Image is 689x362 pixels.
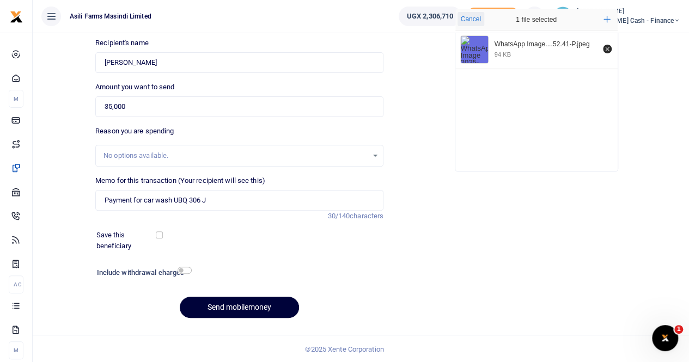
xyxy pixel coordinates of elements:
[455,8,618,171] div: File Uploader
[95,52,383,73] input: Loading name...
[327,212,350,220] span: 30/140
[97,268,187,277] h6: Include withdrawal charges
[652,325,678,351] iframe: Intercom live chat
[399,7,461,26] a: UGX 2,306,710
[95,96,383,117] input: UGX
[601,43,613,55] button: Remove file
[10,12,23,20] a: logo-small logo-large logo-large
[458,12,484,26] button: Cancel
[577,16,680,26] span: [PERSON_NAME] Cash - Finance
[495,51,511,58] div: 94 KB
[466,8,520,26] li: Toup your wallet
[9,90,23,108] li: M
[394,7,466,26] li: Wallet ballance
[466,8,520,26] span: Add money
[490,9,583,30] div: 1 file selected
[350,212,383,220] span: characters
[95,38,149,48] label: Recipient's name
[96,230,158,251] label: Save this beneficiary
[461,36,488,63] img: WhatsApp Image 2025-10-04 at 13.52.41-P.jpeg
[599,11,615,27] button: Add more files
[9,275,23,293] li: Ac
[553,7,572,26] img: profile-user
[495,40,597,49] div: WhatsApp Image 2025-10-04 at 13.52.41-P.jpeg
[180,297,299,318] button: Send mobilemoney
[95,126,174,137] label: Reason you are spending
[65,11,156,21] span: Asili Farms Masindi Limited
[407,11,453,22] span: UGX 2,306,710
[103,150,368,161] div: No options available.
[553,7,680,26] a: profile-user [PERSON_NAME] [PERSON_NAME] Cash - Finance
[577,7,680,16] small: [PERSON_NAME]
[95,190,383,211] input: Enter extra information
[9,341,23,359] li: M
[95,175,265,186] label: Memo for this transaction (Your recipient will see this)
[10,10,23,23] img: logo-small
[95,82,174,93] label: Amount you want to send
[674,325,683,334] span: 1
